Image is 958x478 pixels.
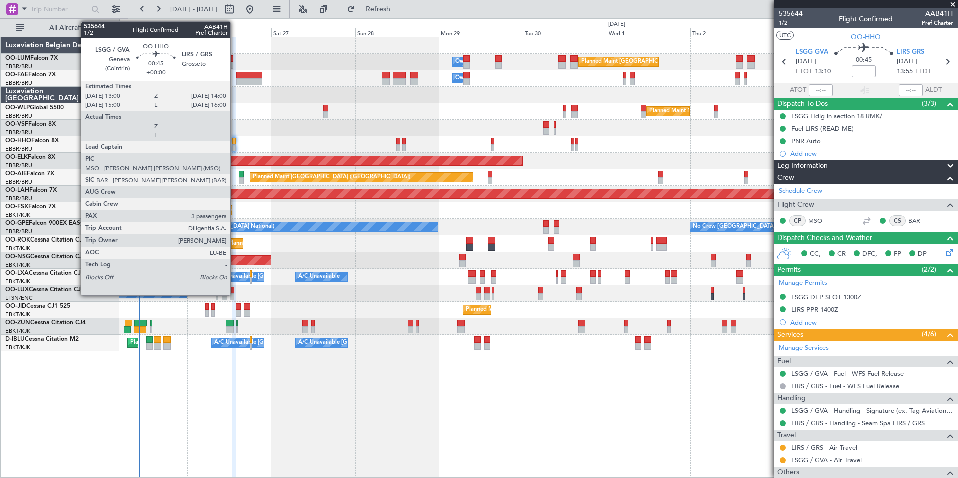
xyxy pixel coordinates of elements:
a: D-IBLUCessna Citation M2 [5,336,79,342]
div: Sun 28 [355,28,439,37]
span: OO-NSG [5,254,30,260]
span: OO-WLP [5,105,30,111]
span: Handling [777,393,806,404]
span: Refresh [357,6,399,13]
a: OO-ELKFalcon 8X [5,154,55,160]
span: OO-ROK [5,237,30,243]
a: OO-LUMFalcon 7X [5,55,58,61]
span: ELDT [915,67,931,77]
span: OO-LAH [5,187,29,193]
div: PNR Auto [791,137,821,145]
div: Planned Maint Kortrijk-[GEOGRAPHIC_DATA] [214,203,331,218]
span: OO-JID [5,303,26,309]
div: Fuel LIRS (READ ME) [791,124,854,133]
span: OO-HHO [851,32,881,42]
span: Travel [777,430,796,441]
a: Manage Permits [779,278,827,288]
a: EBKT/KJK [5,245,30,252]
div: Fri 26 [187,28,271,37]
a: OO-ZUNCessna Citation CJ4 [5,320,86,326]
div: A/C Unavailable [GEOGRAPHIC_DATA]-[GEOGRAPHIC_DATA] [298,335,458,350]
div: No Crew [GEOGRAPHIC_DATA] ([GEOGRAPHIC_DATA] National) [106,219,274,234]
span: OO-ELK [5,154,28,160]
a: LIRS / GRS - Air Travel [791,443,857,452]
span: OO-LUM [5,55,30,61]
span: 13:10 [815,67,831,77]
a: OO-LXACessna Citation CJ4 [5,270,84,276]
div: Unplanned Maint Amsterdam (Schiphol) [137,170,238,185]
span: OO-HHO [5,138,31,144]
div: Flight Confirmed [839,14,893,24]
a: EBKT/KJK [5,211,30,219]
a: OO-FSXFalcon 7X [5,204,56,210]
span: OO-VSF [5,121,28,127]
div: Planned Maint [GEOGRAPHIC_DATA] ([GEOGRAPHIC_DATA] National) [581,54,763,69]
a: EBKT/KJK [5,344,30,351]
span: Crew [777,172,794,184]
div: Add new [790,149,953,158]
div: Owner Melsbroek Air Base [455,54,524,69]
div: Planned Maint [GEOGRAPHIC_DATA] ([GEOGRAPHIC_DATA]) [253,170,410,185]
a: EBBR/BRU [5,63,32,70]
span: LIRS GRS [897,47,924,57]
a: EBBR/BRU [5,129,32,136]
a: OO-HHOFalcon 8X [5,138,59,144]
a: EBKT/KJK [5,327,30,335]
a: EBKT/KJK [5,311,30,318]
a: OO-AIEFalcon 7X [5,171,54,177]
button: All Aircraft [11,20,109,36]
div: A/C Unavailable [GEOGRAPHIC_DATA] ([GEOGRAPHIC_DATA] National) [214,269,401,284]
span: (4/6) [922,329,936,339]
a: EBBR/BRU [5,228,32,235]
span: [DATE] [796,57,816,67]
div: LSGG DEP SLOT 1300Z [791,293,861,301]
span: [DATE] [897,57,917,67]
span: ETOT [796,67,812,77]
span: All Aircraft [26,24,106,31]
a: OO-LUXCessna Citation CJ4 [5,287,84,293]
div: Sat 27 [271,28,355,37]
div: Mon 29 [439,28,523,37]
div: [DATE] [121,20,138,29]
span: ALDT [925,85,942,95]
a: LFSN/ENC [5,294,33,302]
a: LSGG / GVA - Air Travel [791,456,862,464]
span: Leg Information [777,160,828,172]
a: OO-FAEFalcon 7X [5,72,56,78]
span: OO-FSX [5,204,28,210]
a: EBBR/BRU [5,162,32,169]
div: Thu 2 [690,28,774,37]
a: EBBR/BRU [5,79,32,87]
span: OO-ZUN [5,320,30,326]
span: LSGG GVA [796,47,828,57]
span: Services [777,329,803,341]
a: EBBR/BRU [5,112,32,120]
span: CC, [810,249,821,259]
div: [DATE] [608,20,625,29]
span: ATOT [790,85,806,95]
div: Thu 25 [104,28,187,37]
a: OO-VSFFalcon 8X [5,121,56,127]
a: Manage Services [779,343,829,353]
span: Permits [777,264,801,276]
a: EBKT/KJK [5,261,30,269]
a: OO-JIDCessna CJ1 525 [5,303,70,309]
a: LSGG / GVA - Handling - Signature (ex. Tag Aviation) LSGG / GVA [791,406,953,415]
div: CS [889,215,906,226]
div: Tue 30 [523,28,606,37]
span: 13:55 [897,67,913,77]
div: A/C Unavailable [GEOGRAPHIC_DATA] ([GEOGRAPHIC_DATA] National) [214,335,401,350]
a: MSO [808,216,831,225]
input: Trip Number [31,2,88,17]
span: Pref Charter [922,19,953,27]
span: Fuel [777,356,791,367]
div: Add new [790,318,953,327]
div: Planned Maint Milan (Linate) [649,104,722,119]
a: LIRS / GRS - Handling - Seam Spa LIRS / GRS [791,419,925,427]
a: EBKT/KJK [5,278,30,285]
span: 535644 [779,8,803,19]
span: (3/3) [922,98,936,109]
div: CP [789,215,806,226]
span: OO-LUX [5,287,29,293]
span: D-IBLU [5,336,25,342]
